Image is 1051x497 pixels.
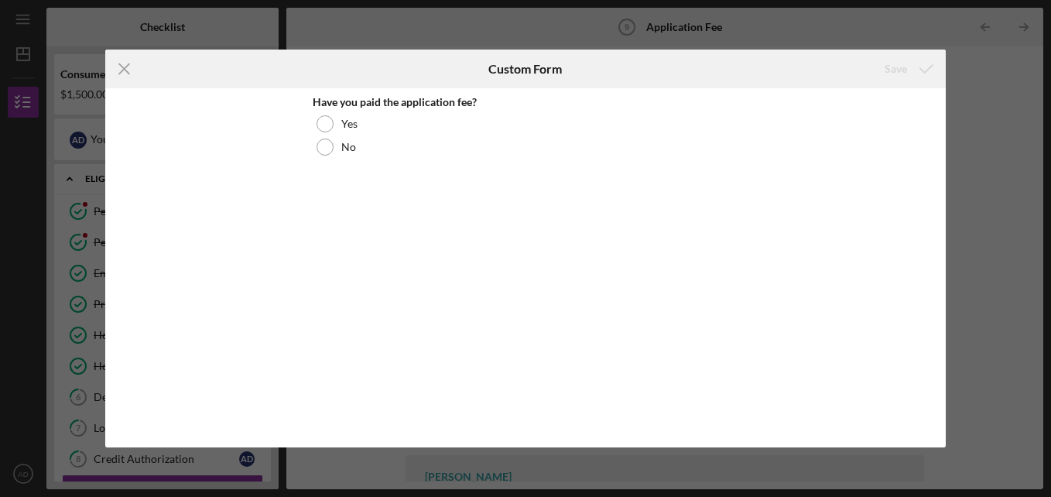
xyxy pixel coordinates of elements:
[341,141,356,153] label: No
[341,118,358,130] label: Yes
[885,53,907,84] div: Save
[488,62,562,76] h6: Custom Form
[869,53,946,84] button: Save
[313,96,738,108] div: Have you paid the application fee?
